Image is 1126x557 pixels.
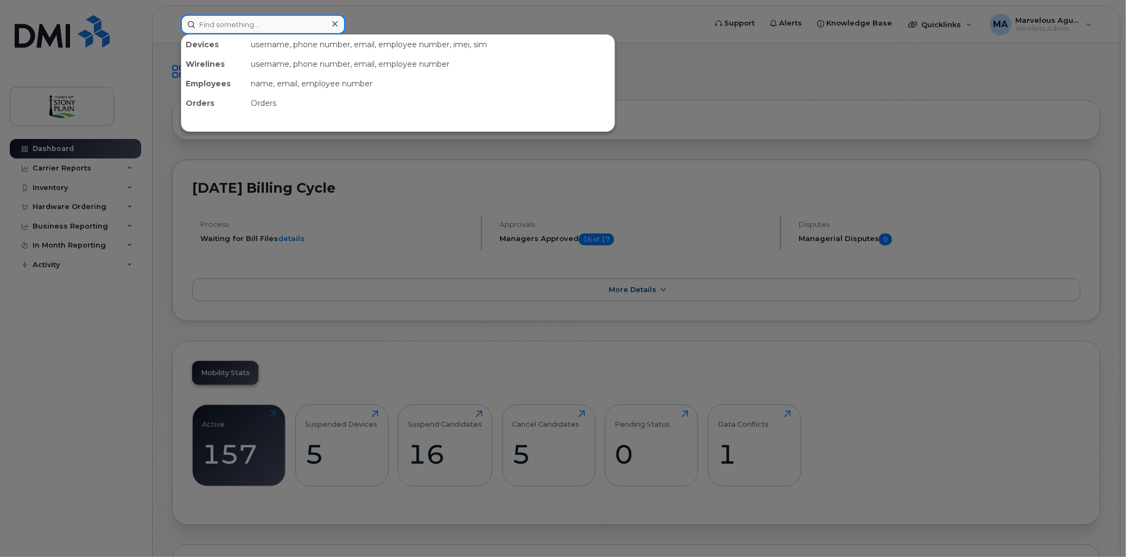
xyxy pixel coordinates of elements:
div: Devices [181,35,246,54]
div: Wirelines [181,54,246,74]
div: name, email, employee number [246,74,615,93]
div: Orders [246,93,615,113]
div: username, phone number, email, employee number, imei, sim [246,35,615,54]
div: Orders [181,93,246,113]
div: Employees [181,74,246,93]
div: username, phone number, email, employee number [246,54,615,74]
